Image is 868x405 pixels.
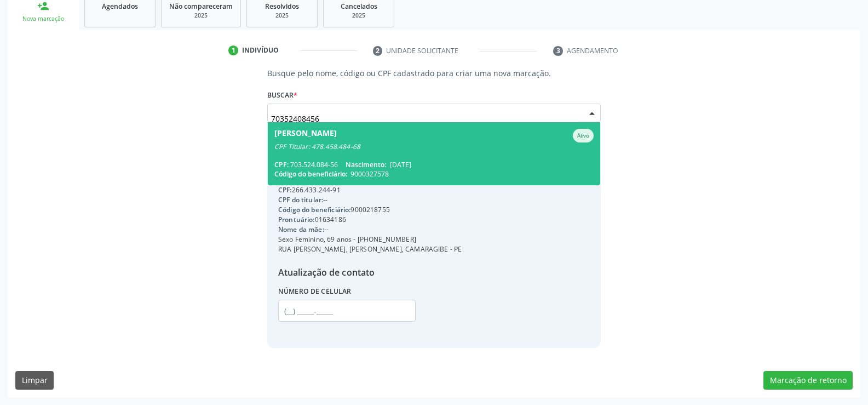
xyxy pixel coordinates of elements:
div: 1 [228,45,238,55]
input: (__) _____-_____ [278,300,416,322]
div: 266.433.244-91 [278,185,462,195]
span: CPF: [278,185,292,195]
span: Resolvidos [265,2,299,11]
div: RUA [PERSON_NAME], [PERSON_NAME], CAMARAGIBE - PE [278,244,462,254]
div: [PERSON_NAME] [274,129,337,142]
div: Atualização de contato [278,266,462,279]
small: Ativo [577,132,589,139]
div: Sexo Feminino, 69 anos - [PHONE_NUMBER] [278,235,462,244]
div: 2025 [255,12,309,20]
div: 2025 [169,12,233,20]
label: Buscar [267,87,297,104]
div: 01634186 [278,215,462,225]
button: Limpar [15,371,54,390]
div: 2025 [331,12,386,20]
span: Nome da mãe: [278,225,324,234]
span: Não compareceram [169,2,233,11]
button: Marcação de retorno [763,371,853,390]
span: Prontuário: [278,215,315,224]
p: Busque pelo nome, código ou CPF cadastrado para criar uma nova marcação. [267,67,601,79]
div: 703.524.084-56 [274,160,594,169]
div: -- [278,195,462,205]
span: Nascimento: [346,160,386,169]
span: [DATE] [390,160,411,169]
input: Busque por nome, código ou CPF [271,107,578,129]
span: CPF do titular: [278,195,323,204]
span: CPF: [274,160,289,169]
label: Número de celular [278,283,352,300]
div: Nova marcação [15,15,71,23]
span: 9000327578 [350,169,389,179]
div: 9000218755 [278,205,462,215]
span: Código do beneficiário: [274,169,347,179]
span: Código do beneficiário: [278,205,350,214]
div: Indivíduo [242,45,279,55]
span: Agendados [102,2,138,11]
div: -- [278,225,462,235]
div: CPF Titular: 478.458.484-68 [274,142,594,151]
span: Cancelados [341,2,377,11]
